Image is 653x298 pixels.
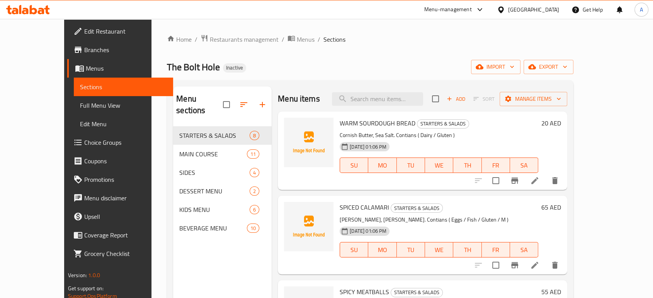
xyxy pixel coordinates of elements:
[468,93,500,105] span: Select section first
[287,34,315,44] a: Menus
[86,64,167,73] span: Menus
[67,207,173,226] a: Upsell
[284,118,333,167] img: WARM SOURDOUGH BREAD
[513,160,535,171] span: SA
[247,223,259,233] div: items
[482,242,510,257] button: FR
[400,160,422,171] span: TU
[247,225,259,232] span: 10
[546,256,564,274] button: delete
[340,215,538,225] p: [PERSON_NAME], [PERSON_NAME]. Contians ( Eggs / Fish / Gluten / M )
[505,256,524,274] button: Branch-specific-item
[332,92,423,106] input: search
[488,257,504,273] span: Select to update
[391,204,442,213] span: STARTERS & SALADS
[250,206,259,213] span: 6
[80,101,167,110] span: Full Menu View
[84,175,167,184] span: Promotions
[541,118,561,129] h6: 20 AED
[173,126,272,145] div: STARTERS & SALADS8
[179,149,247,159] span: MAIN COURSE
[456,244,478,256] span: TH
[84,249,167,258] span: Grocery Checklist
[67,170,173,189] a: Promotions
[173,182,272,200] div: DESSERT MENU2
[530,261,539,270] a: Edit menu item
[173,163,272,182] div: SIDES4
[250,132,259,139] span: 8
[67,22,173,41] a: Edit Restaurant
[391,288,442,297] span: STARTERS & SALADS
[84,45,167,54] span: Branches
[67,244,173,263] a: Grocery Checklist
[247,151,259,158] span: 11
[397,157,425,173] button: TU
[425,157,453,173] button: WE
[74,115,173,133] a: Edit Menu
[68,270,87,280] span: Version:
[323,35,345,44] span: Sections
[223,63,246,73] div: Inactive
[176,93,223,116] h2: Menu sections
[343,160,365,171] span: SU
[84,156,167,166] span: Coupons
[84,212,167,221] span: Upsell
[546,171,564,190] button: delete
[482,157,510,173] button: FR
[282,35,284,44] li: /
[179,205,250,214] span: KIDS MENU
[80,82,167,91] span: Sections
[250,168,259,177] div: items
[84,138,167,147] span: Choice Groups
[340,242,368,257] button: SU
[318,35,320,44] li: /
[530,176,539,185] a: Edit menu item
[530,62,567,72] span: export
[250,131,259,140] div: items
[368,242,396,257] button: MO
[417,119,469,128] span: STARTERS & SALADS
[453,157,481,173] button: TH
[477,62,514,72] span: import
[84,230,167,240] span: Coverage Report
[444,93,468,105] span: Add item
[368,157,396,173] button: MO
[425,242,453,257] button: WE
[428,244,450,256] span: WE
[508,5,559,14] div: [GEOGRAPHIC_DATA]
[173,200,272,219] div: KIDS MENU6
[424,5,472,14] div: Menu-management
[347,143,389,151] span: [DATE] 01:06 PM
[427,91,444,107] span: Select section
[471,60,520,74] button: import
[167,34,573,44] nav: breadcrumb
[67,152,173,170] a: Coupons
[297,35,315,44] span: Menus
[250,188,259,195] span: 2
[195,35,197,44] li: /
[173,219,272,237] div: BEVERAGE MENU10
[391,288,443,297] div: STARTERS & SALADS
[340,201,389,213] span: SPICED CALAMARI
[488,173,504,189] span: Select to update
[179,168,250,177] div: SIDES
[253,95,272,114] button: Add section
[67,133,173,152] a: Choice Groups
[179,131,250,140] div: STARTERS & SALADS
[391,203,443,213] div: STARTERS & SALADS
[201,34,279,44] a: Restaurants management
[84,193,167,203] span: Menu disclaimer
[510,242,538,257] button: SA
[456,160,478,171] span: TH
[446,95,466,103] span: Add
[506,94,561,104] span: Manage items
[179,186,250,196] span: DESSERT MENU
[343,244,365,256] span: SU
[453,242,481,257] button: TH
[505,171,524,190] button: Branch-specific-item
[278,93,320,105] h2: Menu items
[68,283,104,293] span: Get support on:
